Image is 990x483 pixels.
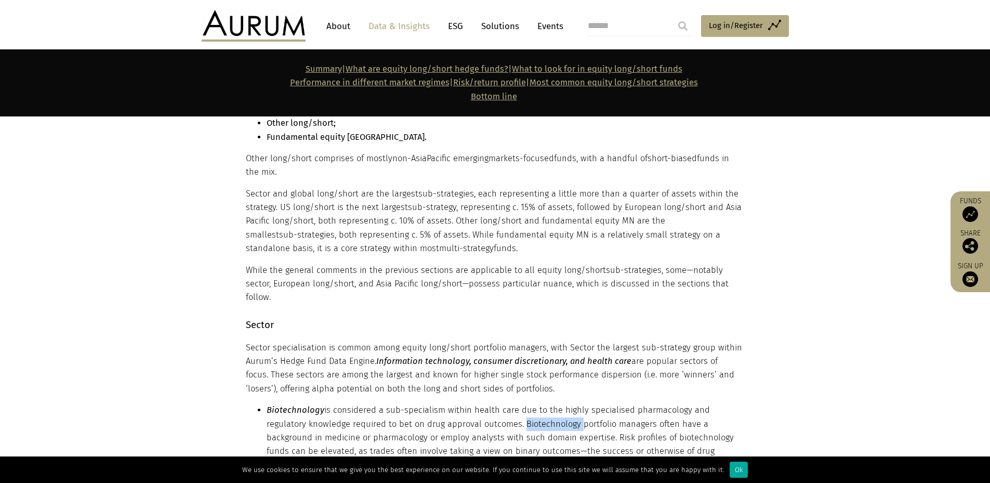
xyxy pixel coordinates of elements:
span: multi-strategy [439,243,494,253]
span: sub-strategies [606,265,662,275]
strong: Fundamental equity [GEOGRAPHIC_DATA]. [267,132,427,142]
a: Sign up [956,262,985,287]
a: Performance in different market regimes [290,77,450,87]
a: ESG [443,17,468,36]
p: Other long/short comprises of mostly Pacific emerging funds, with a handful of funds in the mix. [246,152,742,179]
a: Summary [306,64,342,74]
div: Share [956,230,985,254]
em: Biotechnology [267,405,324,415]
img: Share this post [962,238,978,254]
img: Sign up to our newsletter [962,271,978,287]
a: Solutions [476,17,524,36]
span: Log in/Register [709,19,763,32]
div: Ok [730,462,748,478]
a: About [321,17,355,36]
a: Events [532,17,563,36]
a: Log in/Register [701,15,789,37]
strong: Other long/short; [267,118,336,128]
p: Sector specialisation is common among equity long/short portfolio managers, with Sector the large... [246,341,742,396]
a: Bottom line [471,92,517,101]
img: Aurum [202,10,306,42]
a: Funds [956,197,985,222]
span: sub-strategy [408,202,456,212]
img: Access Funds [962,206,978,222]
input: Submit [672,16,693,36]
strong: Sector [246,319,274,331]
a: Data & Insights [363,17,435,36]
a: What to look for in equity long/short funds [512,64,682,74]
a: Most common equity long/short strategies [530,77,698,87]
span: non-Asia [392,153,427,163]
span: markets-focused [489,153,554,163]
a: Risk/return profile [453,77,526,87]
em: Information technology, consumer discretionary, and health care [376,356,631,366]
span: sub-strategies [418,189,474,199]
p: While the general comments in the previous sections are applicable to all equity long/short , som... [246,264,742,305]
p: Sector and global long/short are the largest , each representing a little more than a quarter of ... [246,187,742,256]
strong: | | | | [290,64,698,101]
span: short-biased [648,153,697,163]
a: What are equity long/short hedge funds? [346,64,508,74]
span: sub-strategies [279,230,335,240]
